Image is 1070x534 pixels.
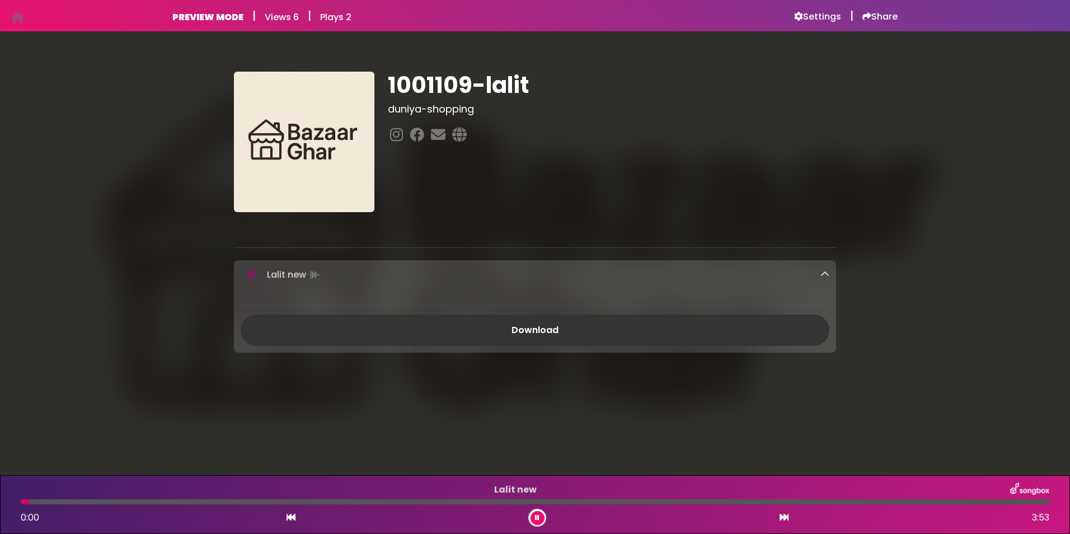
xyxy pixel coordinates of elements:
[794,11,841,22] a: Settings
[862,11,898,22] a: Share
[241,315,829,346] a: Download
[234,72,374,212] img: 4vGZ4QXSguwBTn86kXf1
[388,72,836,99] h1: 1001109-lalit
[172,12,243,22] h6: PREVIEW MODE
[850,9,853,22] h5: |
[267,267,820,283] p: Lalit new
[265,12,299,22] h6: Views 6
[252,9,256,22] h5: |
[388,103,836,115] h3: duniya-shopping
[320,12,351,22] h6: Plays 2
[308,9,311,22] h5: |
[306,267,322,283] img: waveform4.gif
